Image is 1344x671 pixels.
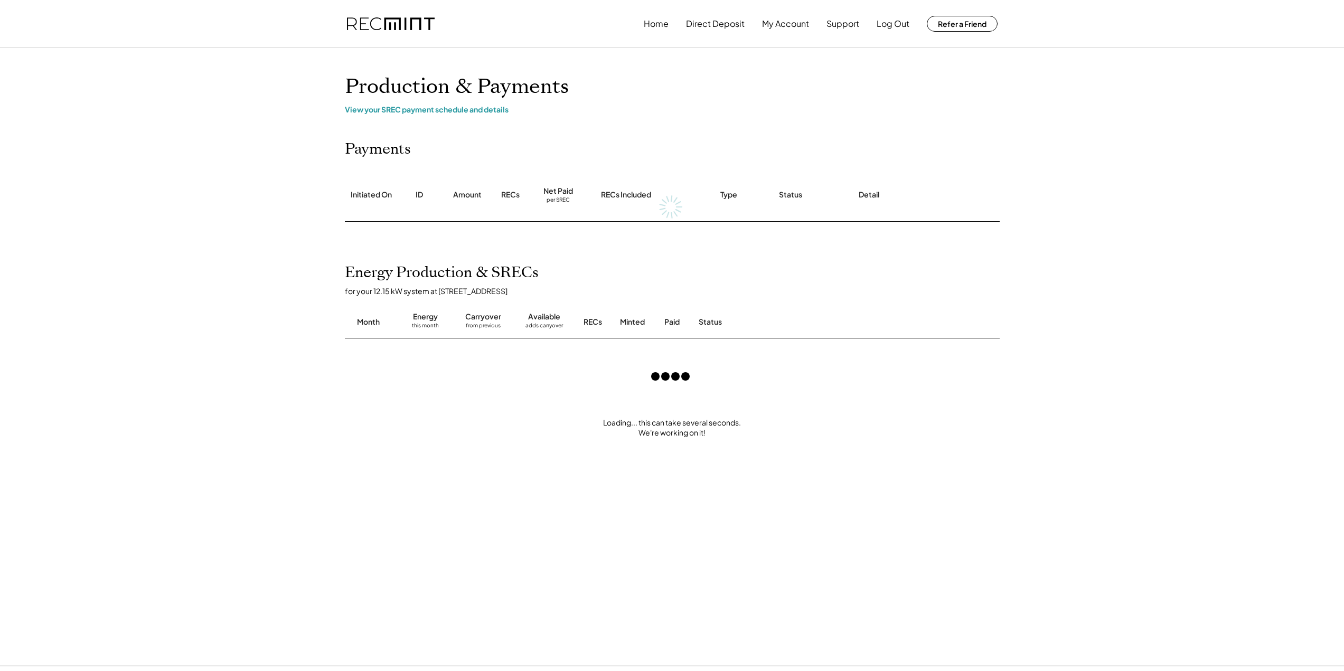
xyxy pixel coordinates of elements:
div: ID [416,190,423,200]
div: for your 12.15 kW system at [STREET_ADDRESS] [345,286,1010,296]
div: Paid [664,317,680,327]
div: Detail [859,190,879,200]
div: adds carryover [525,322,563,333]
div: Carryover [465,311,501,322]
div: RECs [584,317,602,327]
div: from previous [466,322,501,333]
button: My Account [762,13,809,34]
button: Refer a Friend [927,16,998,32]
button: Support [826,13,859,34]
div: Minted [620,317,645,327]
div: Net Paid [543,186,573,196]
div: Status [779,190,802,200]
img: recmint-logotype%403x.png [347,17,435,31]
div: Amount [453,190,482,200]
div: Month [357,317,380,327]
div: Available [528,311,560,322]
div: Initiated On [351,190,392,200]
div: this month [412,322,439,333]
div: View your SREC payment schedule and details [345,105,1000,114]
button: Home [644,13,669,34]
div: RECs Included [601,190,651,200]
div: Loading... this can take several seconds. We're working on it! [334,418,1010,438]
h1: Production & Payments [345,74,1000,99]
h2: Payments [345,140,411,158]
div: RECs [501,190,520,200]
div: Type [720,190,737,200]
h2: Energy Production & SRECs [345,264,539,282]
button: Log Out [877,13,909,34]
button: Direct Deposit [686,13,745,34]
div: per SREC [547,196,570,204]
div: Energy [413,311,438,322]
div: Status [699,317,878,327]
